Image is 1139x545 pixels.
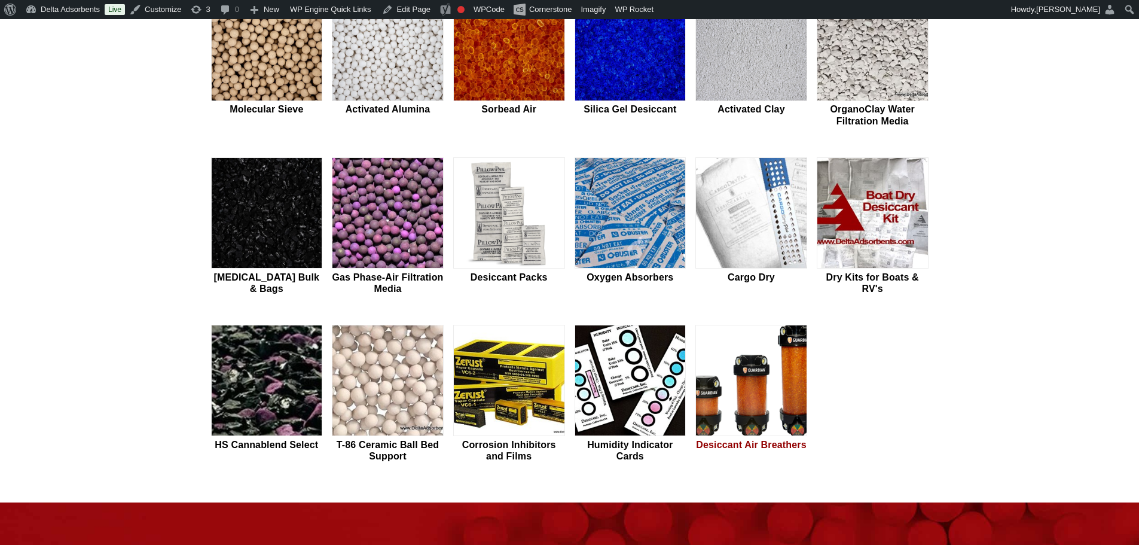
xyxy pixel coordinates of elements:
h2: Corrosion Inhibitors and Films [453,439,565,462]
a: T-86 Ceramic Ball Bed Support [332,325,444,464]
a: Corrosion Inhibitors and Films [453,325,565,464]
h2: OrganoClay Water Filtration Media [817,103,929,126]
h2: Silica Gel Desiccant [575,103,686,115]
h2: Activated Alumina [332,103,444,115]
div: Focus keyphrase not set [457,6,465,13]
a: Cargo Dry [695,157,807,296]
a: Humidity Indicator Cards [575,325,686,464]
a: Oxygen Absorbers [575,157,686,296]
h2: Desiccant Air Breathers [695,439,807,450]
a: Desiccant Packs [453,157,565,296]
h2: Desiccant Packs [453,272,565,283]
h2: T-86 Ceramic Ball Bed Support [332,439,444,462]
a: [MEDICAL_DATA] Bulk & Bags [211,157,323,296]
h2: Sorbead Air [453,103,565,115]
h2: Cargo Dry [695,272,807,283]
h2: Dry Kits for Boats & RV's [817,272,929,294]
a: Desiccant Air Breathers [695,325,807,464]
h2: Gas Phase-Air Filtration Media [332,272,444,294]
h2: [MEDICAL_DATA] Bulk & Bags [211,272,323,294]
h2: Humidity Indicator Cards [575,439,686,462]
h2: Oxygen Absorbers [575,272,686,283]
a: Gas Phase-Air Filtration Media [332,157,444,296]
span: [PERSON_NAME] [1036,5,1100,14]
h2: Activated Clay [695,103,807,115]
a: HS Cannablend Select [211,325,323,464]
a: Dry Kits for Boats & RV's [817,157,929,296]
a: Live [105,4,125,15]
h2: HS Cannablend Select [211,439,323,450]
h2: Molecular Sieve [211,103,323,115]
